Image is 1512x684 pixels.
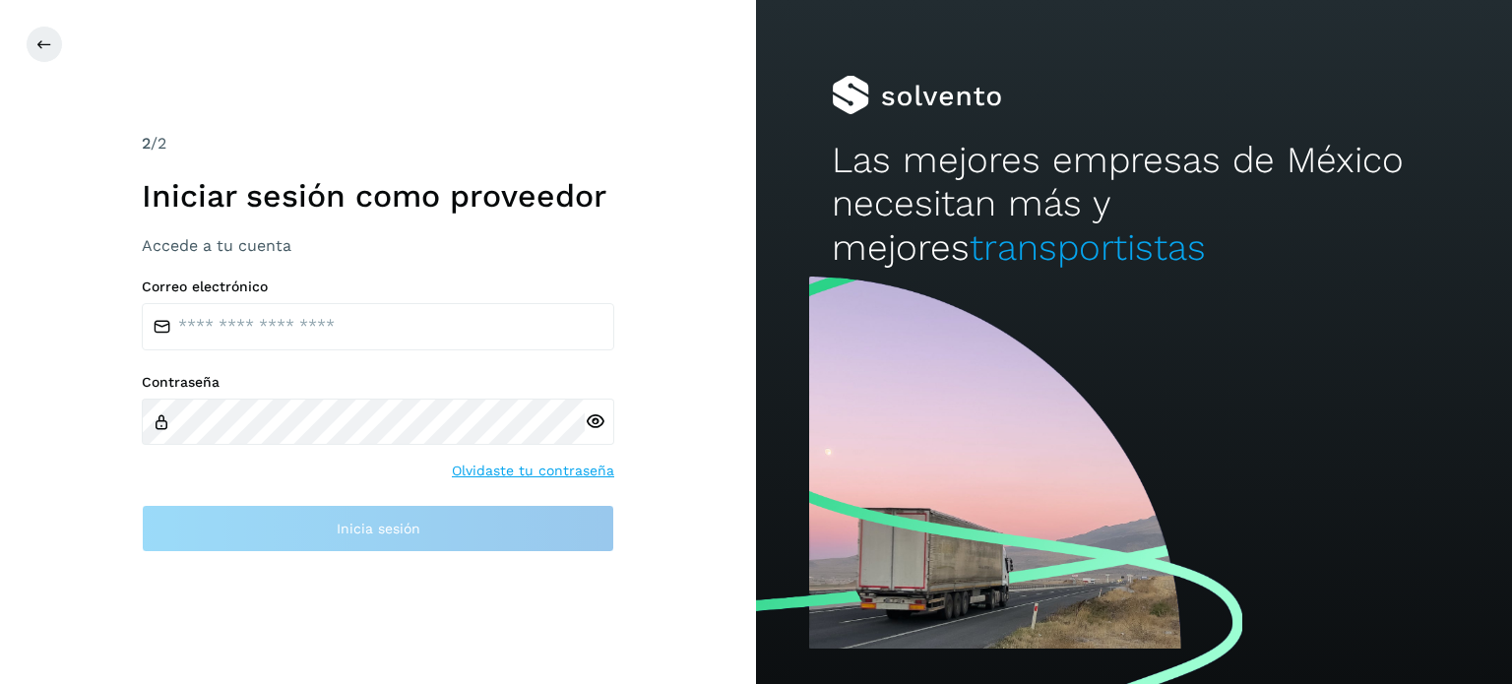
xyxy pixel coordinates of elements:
[832,139,1436,270] h2: Las mejores empresas de México necesitan más y mejores
[142,374,614,391] label: Contraseña
[452,461,614,481] a: Olvidaste tu contraseña
[142,236,614,255] h3: Accede a tu cuenta
[970,226,1206,269] span: transportistas
[142,279,614,295] label: Correo electrónico
[142,132,614,155] div: /2
[142,505,614,552] button: Inicia sesión
[337,522,420,535] span: Inicia sesión
[142,134,151,153] span: 2
[142,177,614,215] h1: Iniciar sesión como proveedor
